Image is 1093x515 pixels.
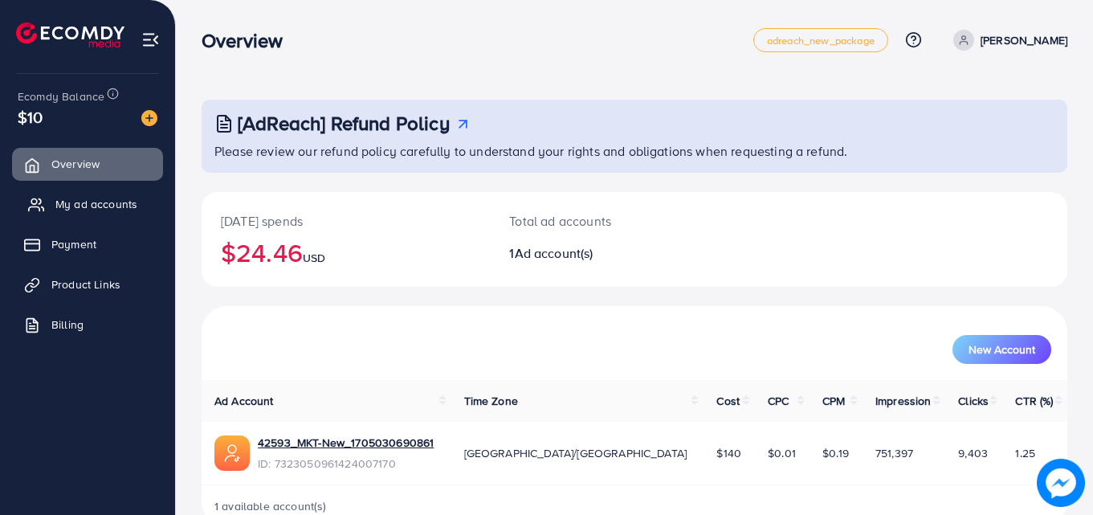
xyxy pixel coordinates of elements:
[51,236,96,252] span: Payment
[822,445,849,461] span: $0.19
[202,29,296,52] h3: Overview
[1037,459,1085,507] img: image
[958,393,989,409] span: Clicks
[18,88,104,104] span: Ecomdy Balance
[55,196,137,212] span: My ad accounts
[18,105,43,129] span: $10
[141,110,157,126] img: image
[214,498,327,514] span: 1 available account(s)
[221,237,471,268] h2: $24.46
[303,250,325,266] span: USD
[214,393,274,409] span: Ad Account
[51,276,120,292] span: Product Links
[767,35,875,46] span: adreach_new_package
[51,317,84,333] span: Billing
[12,188,163,220] a: My ad accounts
[1015,393,1053,409] span: CTR (%)
[141,31,160,49] img: menu
[947,30,1067,51] a: [PERSON_NAME]
[464,445,687,461] span: [GEOGRAPHIC_DATA]/[GEOGRAPHIC_DATA]
[258,435,434,451] a: 42593_MKT-New_1705030690861
[51,156,100,172] span: Overview
[509,246,687,261] h2: 1
[16,22,124,47] img: logo
[1015,445,1035,461] span: 1.25
[875,445,913,461] span: 751,397
[214,435,250,471] img: ic-ads-acc.e4c84228.svg
[768,445,796,461] span: $0.01
[958,445,988,461] span: 9,403
[969,344,1035,355] span: New Account
[221,211,471,231] p: [DATE] spends
[258,456,434,472] span: ID: 7323050961424007170
[509,211,687,231] p: Total ad accounts
[12,309,163,341] a: Billing
[238,112,450,135] h3: [AdReach] Refund Policy
[753,28,888,52] a: adreach_new_package
[822,393,845,409] span: CPM
[12,228,163,260] a: Payment
[875,393,932,409] span: Impression
[12,148,163,180] a: Overview
[981,31,1067,50] p: [PERSON_NAME]
[952,335,1051,364] button: New Account
[214,141,1058,161] p: Please review our refund policy carefully to understand your rights and obligations when requesti...
[768,393,789,409] span: CPC
[716,445,741,461] span: $140
[12,268,163,300] a: Product Links
[716,393,740,409] span: Cost
[464,393,518,409] span: Time Zone
[515,244,593,262] span: Ad account(s)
